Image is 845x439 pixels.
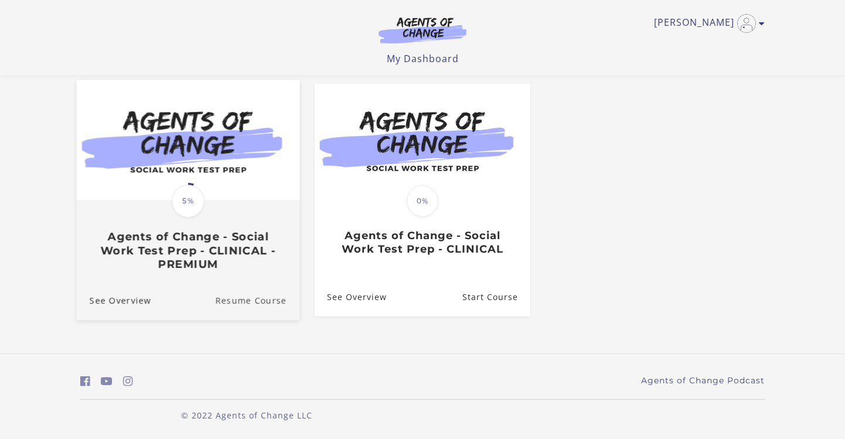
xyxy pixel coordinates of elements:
a: My Dashboard [387,52,459,65]
h3: Agents of Change - Social Work Test Prep - CLINICAL - PREMIUM [90,230,287,271]
a: https://www.facebook.com/groups/aswbtestprep (Open in a new window) [80,373,90,390]
i: https://www.youtube.com/c/AgentsofChangeTestPrepbyMeaganMitchell (Open in a new window) [101,376,113,387]
a: https://www.instagram.com/agentsofchangeprep/ (Open in a new window) [123,373,133,390]
a: Agents of Change - Social Work Test Prep - CLINICAL: Resume Course [462,278,530,316]
img: Agents of Change Logo [366,16,479,43]
a: Toggle menu [654,14,759,33]
span: 5% [172,185,205,217]
i: https://www.instagram.com/agentsofchangeprep/ (Open in a new window) [123,376,133,387]
a: https://www.youtube.com/c/AgentsofChangeTestPrepbyMeaganMitchell (Open in a new window) [101,373,113,390]
i: https://www.facebook.com/groups/aswbtestprep (Open in a new window) [80,376,90,387]
a: Agents of Change - Social Work Test Prep - CLINICAL - PREMIUM: Resume Course [215,280,299,319]
h3: Agents of Change - Social Work Test Prep - CLINICAL [327,229,517,256]
a: Agents of Change - Social Work Test Prep - CLINICAL: See Overview [315,278,387,316]
a: Agents of Change - Social Work Test Prep - CLINICAL - PREMIUM: See Overview [77,280,151,319]
span: 0% [407,185,438,217]
a: Agents of Change Podcast [641,375,765,387]
p: © 2022 Agents of Change LLC [80,409,413,421]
